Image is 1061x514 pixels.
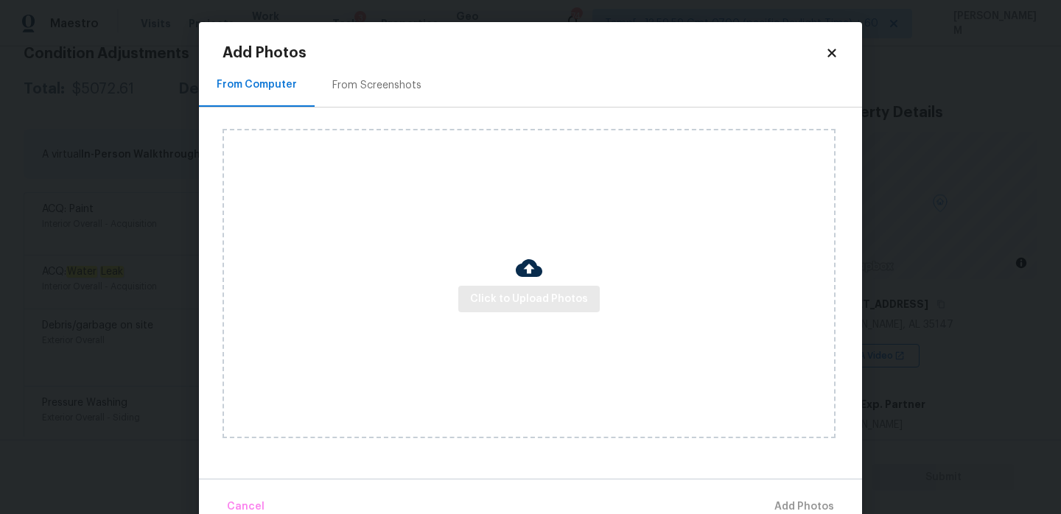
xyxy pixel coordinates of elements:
[217,77,297,92] div: From Computer
[332,78,421,93] div: From Screenshots
[223,46,825,60] h2: Add Photos
[470,290,588,309] span: Click to Upload Photos
[458,286,600,313] button: Click to Upload Photos
[516,255,542,281] img: Cloud Upload Icon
